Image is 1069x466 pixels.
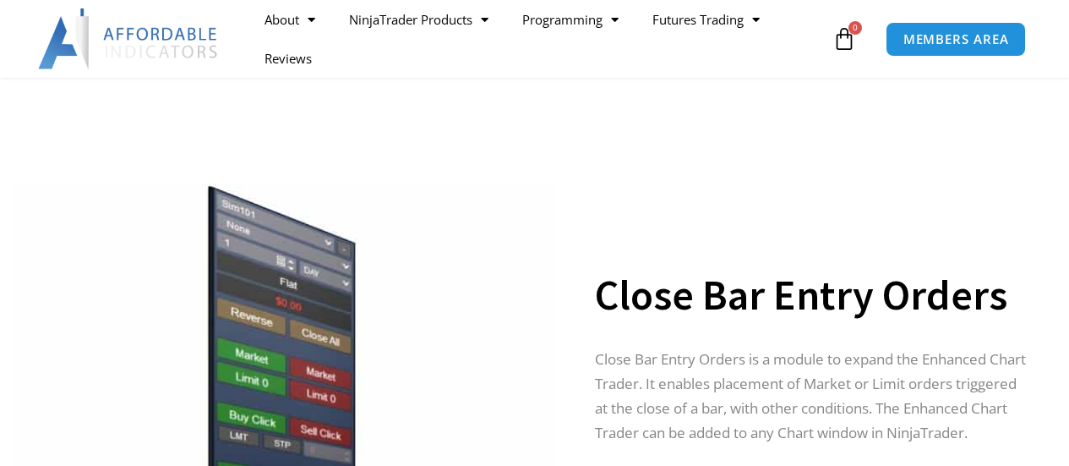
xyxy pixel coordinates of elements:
span: MEMBERS AREA [903,33,1009,46]
a: 0 [807,14,881,63]
p: Close Bar Entry Orders is a module to expand the Enhanced Chart Trader. It enables placement of M... [595,348,1028,446]
img: LogoAI | Affordable Indicators – NinjaTrader [38,8,220,69]
a: Reviews [248,39,329,78]
a: MEMBERS AREA [886,22,1027,57]
h1: Close Bar Entry Orders [595,266,1028,325]
span: 0 [848,21,862,35]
